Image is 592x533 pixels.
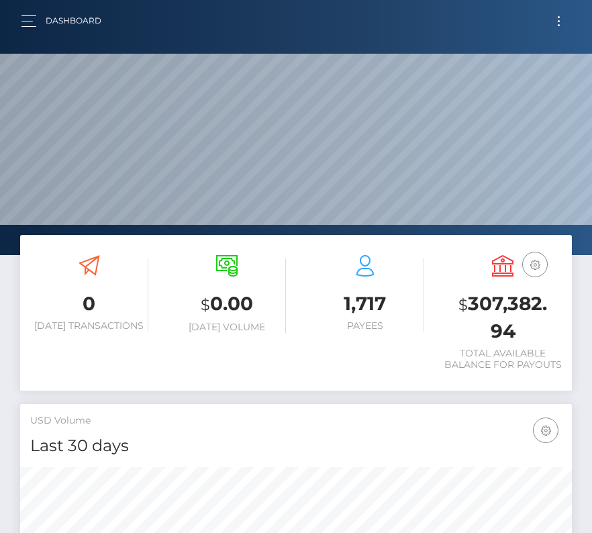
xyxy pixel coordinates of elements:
small: $ [201,295,210,314]
a: Dashboard [46,7,101,35]
h3: 0 [30,291,148,317]
h6: [DATE] Transactions [30,320,148,332]
h3: 0.00 [168,291,287,318]
h6: Payees [306,320,424,332]
h4: Last 30 days [30,434,562,458]
h3: 1,717 [306,291,424,317]
h5: USD Volume [30,414,562,428]
button: Toggle navigation [546,12,571,30]
h6: [DATE] Volume [168,322,287,333]
h6: Total Available Balance for Payouts [444,348,562,371]
h3: 307,382.94 [444,291,562,344]
small: $ [458,295,468,314]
